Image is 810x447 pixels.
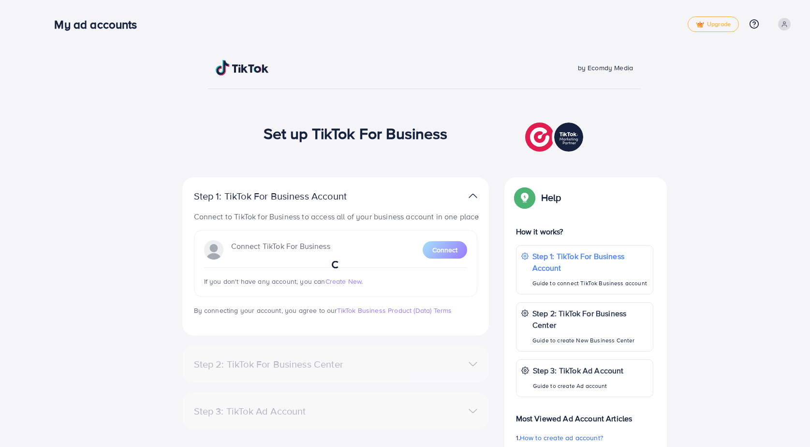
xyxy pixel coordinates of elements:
[54,17,145,31] h3: My ad accounts
[516,226,653,237] p: How it works?
[516,189,533,206] img: Popup guide
[532,250,648,274] p: Step 1: TikTok For Business Account
[696,21,731,28] span: Upgrade
[525,120,586,154] img: TikTok partner
[696,21,704,28] img: tick
[541,192,561,203] p: Help
[532,308,648,331] p: Step 2: TikTok For Business Center
[469,189,477,203] img: TikTok partner
[264,124,448,142] h1: Set up TikTok For Business
[533,365,624,376] p: Step 3: TikTok Ad Account
[532,277,648,289] p: Guide to connect TikTok Business account
[516,405,653,424] p: Most Viewed Ad Account Articles
[688,16,739,32] a: tickUpgrade
[578,63,633,73] span: by Ecomdy Media
[216,60,269,76] img: TikTok
[532,335,648,346] p: Guide to create New Business Center
[194,190,378,202] p: Step 1: TikTok For Business Account
[533,380,624,392] p: Guide to create Ad account
[516,432,653,444] p: 1.
[520,433,603,443] span: How to create ad account?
